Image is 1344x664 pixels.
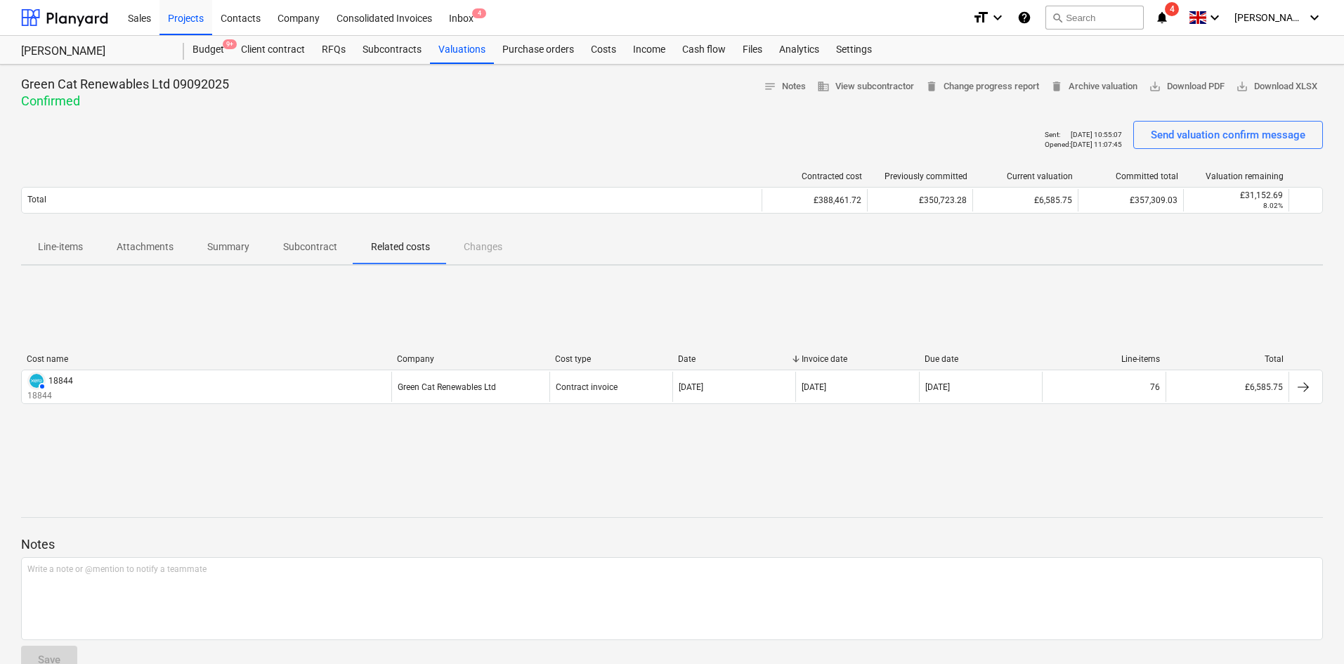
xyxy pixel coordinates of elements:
[27,194,46,206] p: Total
[1052,12,1063,23] span: search
[1236,79,1317,95] span: Download XLSX
[21,76,229,93] p: Green Cat Renewables Ltd 09092025
[184,36,233,64] a: Budget9+
[1155,9,1169,26] i: notifications
[625,36,674,64] a: Income
[828,36,880,64] a: Settings
[27,354,386,364] div: Cost name
[1050,79,1137,95] span: Archive valuation
[771,36,828,64] a: Analytics
[925,79,1039,95] span: Change progress report
[1206,9,1223,26] i: keyboard_arrow_down
[1045,6,1144,30] button: Search
[582,36,625,64] a: Costs
[925,382,950,392] div: [DATE]
[989,9,1006,26] i: keyboard_arrow_down
[1234,12,1305,23] span: [PERSON_NAME]
[1150,382,1160,392] div: 76
[283,240,337,254] p: Subcontract
[802,382,826,392] div: [DATE]
[556,382,618,392] div: Contract invoice
[207,240,249,254] p: Summary
[21,536,1323,553] p: Notes
[1050,80,1063,93] span: delete
[21,93,229,110] p: Confirmed
[1263,202,1283,209] small: 8.02%
[1071,140,1122,149] p: [DATE] 11:07:45
[1045,76,1143,98] button: Archive valuation
[764,79,806,95] span: Notes
[764,80,776,93] span: notes
[925,354,1037,364] div: Due date
[1151,126,1305,144] div: Send valuation confirm message
[184,36,233,64] div: Budget
[48,376,73,386] div: 18844
[678,354,790,364] div: Date
[354,36,430,64] a: Subcontracts
[1165,2,1179,16] span: 4
[1143,76,1230,98] button: Download PDF
[1236,80,1248,93] span: save_alt
[1084,171,1178,181] div: Committed total
[1189,171,1284,181] div: Valuation remaining
[1171,354,1284,364] div: Total
[233,36,313,64] a: Client contract
[768,171,862,181] div: Contracted cost
[27,372,46,390] div: Invoice has been synced with Xero and its status is currently AUTHORISED
[920,76,1045,98] button: Change progress report
[817,80,830,93] span: business
[925,80,938,93] span: delete
[117,240,174,254] p: Attachments
[1048,354,1161,364] div: Line-items
[1274,597,1344,664] iframe: Chat Widget
[1133,121,1323,149] button: Send valuation confirm message
[30,374,44,388] img: xero.svg
[972,189,1078,211] div: £6,585.75
[1230,76,1323,98] button: Download XLSX
[758,76,811,98] button: Notes
[979,171,1073,181] div: Current valuation
[397,354,544,364] div: Company
[674,36,734,64] a: Cash flow
[1189,190,1283,200] div: £31,152.69
[873,171,967,181] div: Previously committed
[371,240,430,254] p: Related costs
[1149,80,1161,93] span: save_alt
[1045,140,1071,149] p: Opened :
[1306,9,1323,26] i: keyboard_arrow_down
[1166,372,1288,402] div: £6,585.75
[494,36,582,64] a: Purchase orders
[398,382,496,392] div: Green Cat Renewables Ltd
[972,9,989,26] i: format_size
[679,382,703,392] div: [DATE]
[1071,130,1122,139] p: [DATE] 10:55:07
[1017,9,1031,26] i: Knowledge base
[762,189,867,211] div: £388,461.72
[817,79,914,95] span: View subcontractor
[313,36,354,64] a: RFQs
[223,39,237,49] span: 9+
[555,354,667,364] div: Cost type
[430,36,494,64] a: Valuations
[38,240,83,254] p: Line-items
[472,8,486,18] span: 4
[21,44,167,59] div: [PERSON_NAME]
[867,189,972,211] div: £350,723.28
[1078,189,1183,211] div: £357,309.03
[1149,79,1225,95] span: Download PDF
[27,390,73,402] p: 18844
[734,36,771,64] a: Files
[802,354,914,364] div: Invoice date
